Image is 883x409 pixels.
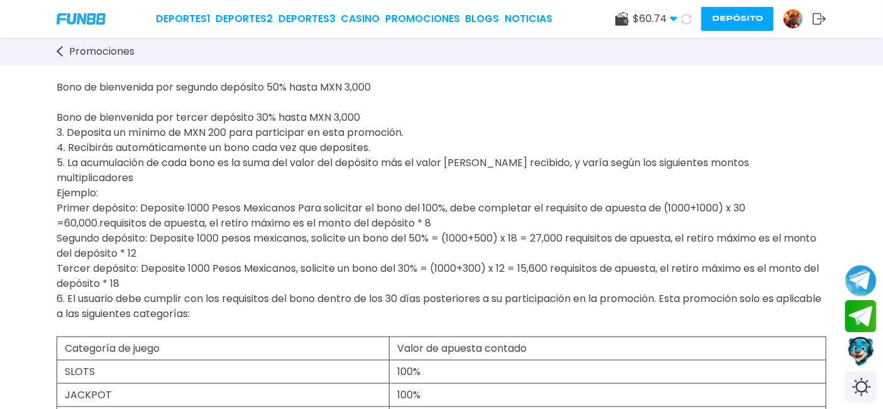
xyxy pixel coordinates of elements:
img: Avatar [784,9,803,28]
button: Join telegram channel [845,264,877,297]
button: Depósito [701,7,774,31]
button: Join telegram [845,300,877,333]
a: Deportes3 [278,11,336,26]
span: Valor de apuesta contado [397,341,527,356]
span: JACKPOT [65,388,112,402]
a: CASINO [341,11,380,26]
span: 100% [397,364,420,379]
button: Contact customer service [845,335,877,368]
span: Categoría de juego [65,341,160,356]
a: BLOGS [466,11,500,26]
a: Deportes1 [156,11,211,26]
a: Avatar [783,9,813,29]
a: NOTICIAS [505,11,552,26]
img: Company Logo [57,13,106,24]
span: $ 60.74 [633,11,677,26]
a: Promociones [385,11,460,26]
a: Promociones [57,44,147,59]
a: Deportes2 [216,11,273,26]
div: Switch theme [845,371,877,403]
span: SLOTS [65,364,95,379]
span: Promociones [69,44,134,59]
span: 100% [397,388,420,402]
